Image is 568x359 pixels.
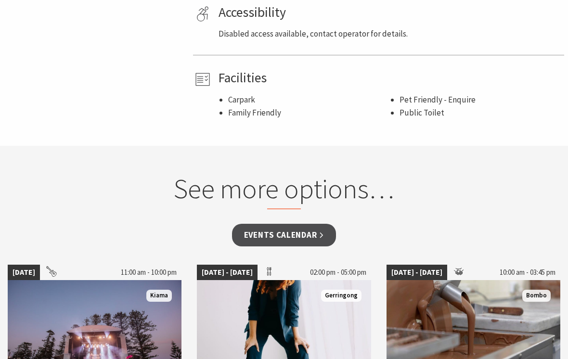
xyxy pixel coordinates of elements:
[522,290,551,302] span: Bombo
[103,172,464,209] h2: See more options…
[400,106,561,119] li: Public Toilet
[219,27,561,40] p: Disabled access available, contact operator for details.
[495,265,560,280] span: 10:00 am - 03:45 pm
[232,224,336,246] a: Events Calendar
[228,93,389,106] li: Carpark
[116,265,181,280] span: 11:00 am - 10:00 pm
[305,265,371,280] span: 02:00 pm - 05:00 pm
[387,265,447,280] span: [DATE] - [DATE]
[219,70,561,86] h4: Facilities
[219,4,561,20] h4: Accessibility
[146,290,172,302] span: Kiama
[228,106,389,119] li: Family Friendly
[321,290,361,302] span: Gerringong
[400,93,561,106] li: Pet Friendly - Enquire
[8,265,40,280] span: [DATE]
[197,265,258,280] span: [DATE] - [DATE]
